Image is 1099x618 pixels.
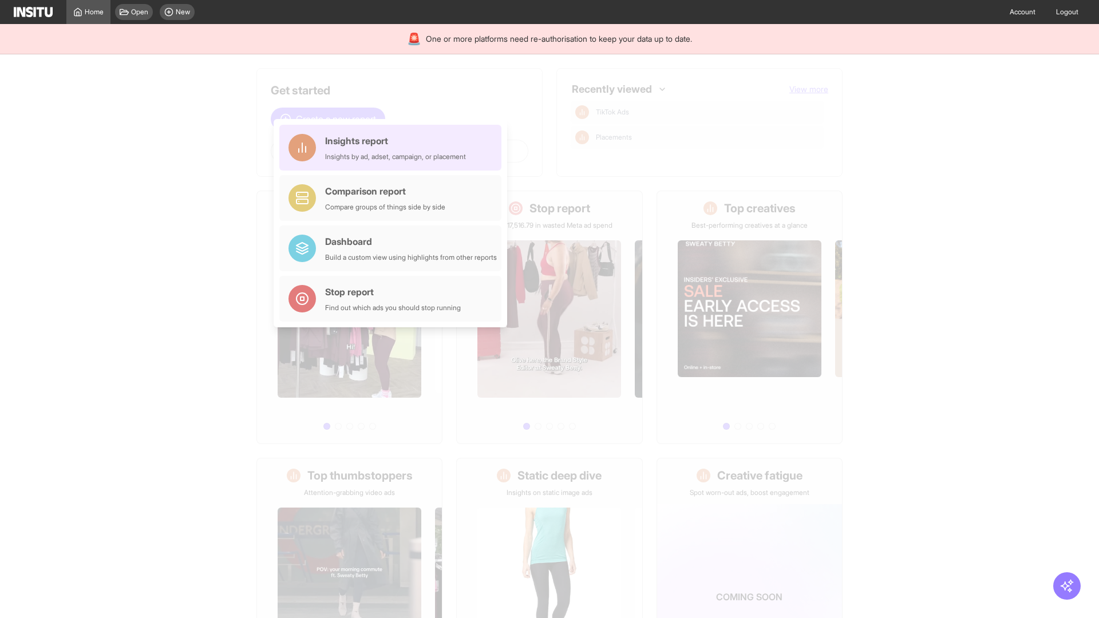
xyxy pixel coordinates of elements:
[325,152,466,161] div: Insights by ad, adset, campaign, or placement
[407,31,421,47] div: 🚨
[325,235,497,248] div: Dashboard
[325,184,445,198] div: Comparison report
[176,7,190,17] span: New
[325,303,461,312] div: Find out which ads you should stop running
[426,33,692,45] span: One or more platforms need re-authorisation to keep your data up to date.
[325,285,461,299] div: Stop report
[85,7,104,17] span: Home
[14,7,53,17] img: Logo
[131,7,148,17] span: Open
[325,134,466,148] div: Insights report
[325,253,497,262] div: Build a custom view using highlights from other reports
[325,203,445,212] div: Compare groups of things side by side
